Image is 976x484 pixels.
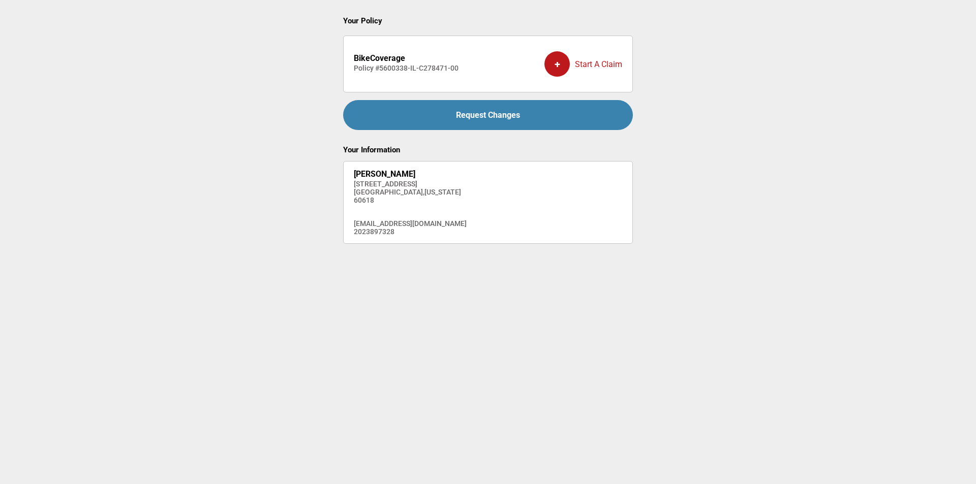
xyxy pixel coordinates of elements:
[544,51,570,77] div: +
[343,100,633,130] a: Request Changes
[354,180,467,188] h4: [STREET_ADDRESS]
[354,53,405,63] strong: BikeCoverage
[544,44,622,84] a: +Start A Claim
[354,228,467,236] h4: 2023897328
[354,64,459,72] h4: Policy # 5600338-IL-C278471-00
[354,196,467,204] h4: 60618
[354,169,415,179] strong: [PERSON_NAME]
[544,44,622,84] div: Start A Claim
[354,188,467,196] h4: [GEOGRAPHIC_DATA] , [US_STATE]
[354,219,467,228] h4: [EMAIL_ADDRESS][DOMAIN_NAME]
[343,16,633,25] h2: Your Policy
[343,145,633,154] h2: Your Information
